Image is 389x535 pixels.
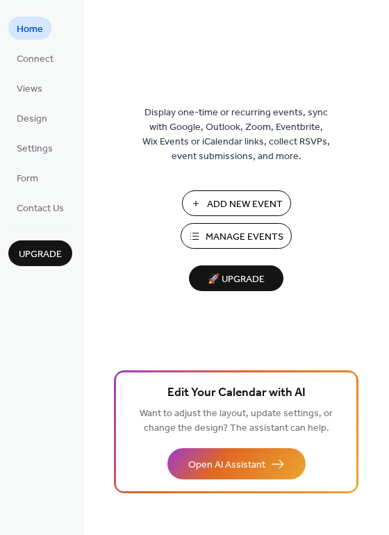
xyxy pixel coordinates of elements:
[8,240,72,266] button: Upgrade
[167,384,306,403] span: Edit Your Calendar with AI
[8,136,61,159] a: Settings
[8,47,62,69] a: Connect
[17,22,43,37] span: Home
[189,265,283,291] button: 🚀 Upgrade
[17,52,53,67] span: Connect
[206,230,283,245] span: Manage Events
[207,197,283,212] span: Add New Event
[17,142,53,156] span: Settings
[8,76,51,99] a: Views
[181,223,292,249] button: Manage Events
[17,82,42,97] span: Views
[182,190,291,216] button: Add New Event
[8,166,47,189] a: Form
[17,172,38,186] span: Form
[197,270,275,289] span: 🚀 Upgrade
[17,112,47,126] span: Design
[8,17,51,40] a: Home
[19,247,62,262] span: Upgrade
[140,404,333,438] span: Want to adjust the layout, update settings, or change the design? The assistant can help.
[8,196,72,219] a: Contact Us
[142,106,330,164] span: Display one-time or recurring events, sync with Google, Outlook, Zoom, Eventbrite, Wix Events or ...
[188,458,265,472] span: Open AI Assistant
[8,106,56,129] a: Design
[17,201,64,216] span: Contact Us
[167,448,306,479] button: Open AI Assistant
